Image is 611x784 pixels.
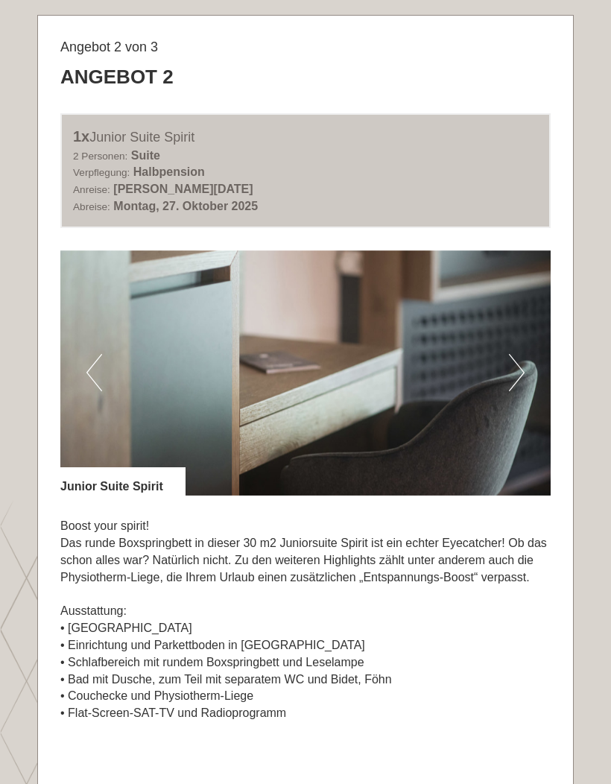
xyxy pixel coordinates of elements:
[113,183,253,195] b: [PERSON_NAME][DATE]
[73,201,110,212] small: Abreise:
[73,151,127,162] small: 2 Personen:
[73,184,110,195] small: Anreise:
[60,250,551,496] img: image
[113,200,258,212] b: Montag, 27. Oktober 2025
[509,354,525,391] button: Next
[60,39,158,54] span: Angebot 2 von 3
[86,354,102,391] button: Previous
[133,165,205,178] b: Halbpension
[73,167,130,178] small: Verpflegung:
[60,518,551,722] p: Boost your spirit! Das runde Boxspringbett in dieser 30 m2 Juniorsuite Spirit ist ein echter Eyec...
[60,467,186,496] div: Junior Suite Spirit
[73,128,89,145] b: 1x
[131,149,160,162] b: Suite
[60,63,174,91] div: Angebot 2
[73,126,538,148] div: Junior Suite Spirit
